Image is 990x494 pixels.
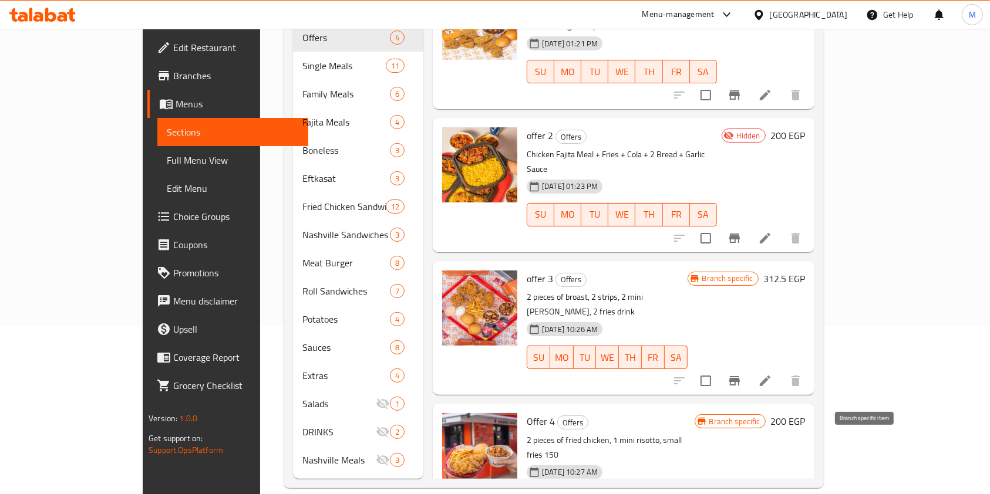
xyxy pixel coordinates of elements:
div: items [390,115,405,129]
span: FR [646,349,660,366]
h6: 200 EGP [770,127,805,144]
span: MO [555,349,569,366]
span: Potatoes [302,312,390,326]
a: Edit Menu [157,174,308,202]
button: Branch-specific-item [720,81,749,109]
span: Meat Burger [302,256,390,270]
div: Fajita Meals [302,115,390,129]
a: Full Menu View [157,146,308,174]
div: Sauces [302,340,390,354]
span: 4 [390,117,404,128]
p: 2 pieces of fried chicken, 1 mini risotto, small fries 150 [527,433,695,462]
span: Offers [556,273,586,286]
span: Edit Menu [167,181,299,195]
span: 3 [390,229,404,241]
p: Chicken Fajita Meal + Fries + Cola + 2 Bread + Garlic Sauce [527,147,717,177]
button: TH [635,203,662,226]
button: WE [608,60,635,83]
span: SA [695,63,712,80]
a: Edit menu item [758,374,772,388]
span: Get support on: [149,431,203,446]
div: Boneless3 [293,136,423,164]
span: Family Meals [302,87,390,101]
span: Select to update [693,83,718,107]
span: Upsell [173,322,299,336]
div: items [386,199,405,214]
img: Offer 4 [442,413,517,488]
div: Boneless [302,143,390,157]
div: Salads [302,397,376,411]
a: Edit menu item [758,231,772,245]
div: Meat Burger8 [293,249,423,277]
button: delete [782,367,810,395]
span: Offers [558,416,588,429]
div: Fried Chicken Sandwiches [302,199,386,214]
div: Offers [557,415,588,429]
div: DRINKS [302,425,376,439]
span: FR [668,206,685,223]
span: TH [640,63,658,80]
a: Edit Restaurant [147,33,308,62]
div: Menu-management [642,8,715,22]
span: Choice Groups [173,209,299,224]
button: WE [608,203,635,226]
span: 12 [386,201,404,212]
img: offer 3 [442,270,517,346]
span: FR [668,63,685,80]
div: items [390,256,405,270]
button: MO [554,203,581,226]
a: Choice Groups [147,202,308,231]
span: Select to update [693,226,718,251]
span: M [969,8,976,21]
a: Menus [147,90,308,118]
div: items [390,368,405,383]
nav: Menu sections [293,19,423,479]
span: offer 2 [527,127,553,144]
button: Branch-specific-item [720,224,749,252]
button: WE [596,346,619,369]
div: items [390,425,405,439]
span: Offers [302,31,390,45]
span: Version: [149,411,177,426]
h6: 312.5 EGP [763,270,805,287]
div: Extras [302,368,390,383]
div: items [386,59,405,73]
span: 8 [390,342,404,353]
span: MO [559,206,577,223]
div: items [390,284,405,298]
span: TU [586,63,604,80]
button: MO [550,346,574,369]
div: [GEOGRAPHIC_DATA] [770,8,847,21]
img: offer 2 [442,127,517,202]
span: Single Meals [302,59,386,73]
div: Offers [555,273,587,287]
div: items [390,453,405,467]
span: 3 [390,173,404,184]
div: items [390,397,405,411]
span: Branch specific [698,273,758,284]
span: TH [640,206,658,223]
span: Hidden [732,130,765,141]
div: Nashville Meals3 [293,446,423,474]
button: TH [635,60,662,83]
span: 1.0.0 [180,411,198,426]
div: items [390,87,405,101]
span: 2 [390,427,404,438]
div: Fajita Meals4 [293,108,423,136]
a: Promotions [147,259,308,287]
p: 2 pieces of broast, 2 strips, 2 mini [PERSON_NAME], 2 fries drink [527,290,688,319]
button: delete [782,224,810,252]
button: SU [527,203,554,226]
div: Extras4 [293,361,423,390]
div: items [390,340,405,354]
div: Single Meals11 [293,52,423,80]
span: TH [624,349,637,366]
span: Full Menu View [167,153,299,167]
span: Nashville Meals [302,453,376,467]
button: SA [665,346,688,369]
span: Coverage Report [173,350,299,364]
div: Eftkasat [302,171,390,185]
div: DRINKS2 [293,418,423,446]
span: 4 [390,32,404,43]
